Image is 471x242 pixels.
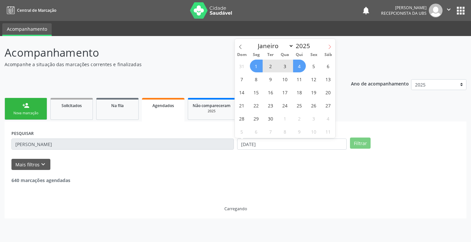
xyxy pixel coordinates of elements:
[264,86,277,99] span: Setembro 16, 2025
[250,99,263,112] span: Setembro 22, 2025
[322,99,335,112] span: Setembro 27, 2025
[381,10,427,16] span: Recepcionista da UBS
[152,103,174,108] span: Agendados
[17,8,56,13] span: Central de Marcação
[224,206,247,212] div: Carregando
[249,53,263,57] span: Seg
[235,112,248,125] span: Setembro 28, 2025
[278,53,292,57] span: Qua
[443,4,455,17] button: 
[250,86,263,99] span: Setembro 15, 2025
[292,53,306,57] span: Qui
[293,86,306,99] span: Setembro 18, 2025
[293,99,306,112] span: Setembro 25, 2025
[235,73,248,85] span: Setembro 7, 2025
[193,109,231,114] div: 2025
[11,139,234,150] input: Nome, CNS
[235,60,248,72] span: Agosto 31, 2025
[11,128,34,139] label: PESQUISAR
[307,86,320,99] span: Setembro 19, 2025
[2,23,52,36] a: Acompanhamento
[61,103,82,108] span: Solicitados
[9,111,42,116] div: Nova marcação
[445,6,452,13] i: 
[307,60,320,72] span: Setembro 5, 2025
[350,138,371,149] button: Filtrar
[293,73,306,85] span: Setembro 11, 2025
[264,112,277,125] span: Setembro 30, 2025
[250,125,263,138] span: Outubro 6, 2025
[322,73,335,85] span: Setembro 13, 2025
[307,125,320,138] span: Outubro 10, 2025
[5,45,328,61] p: Acompanhamento
[279,86,291,99] span: Setembro 17, 2025
[279,112,291,125] span: Outubro 1, 2025
[381,5,427,10] div: [PERSON_NAME]
[264,73,277,85] span: Setembro 9, 2025
[250,73,263,85] span: Setembro 8, 2025
[307,73,320,85] span: Setembro 12, 2025
[306,53,321,57] span: Sex
[263,53,278,57] span: Ter
[264,125,277,138] span: Outubro 7, 2025
[40,161,47,168] i: keyboard_arrow_down
[307,99,320,112] span: Setembro 26, 2025
[193,103,231,108] span: Não compareceram
[322,125,335,138] span: Outubro 11, 2025
[351,79,409,87] p: Ano de acompanhamento
[111,103,124,108] span: Na fila
[293,60,306,72] span: Setembro 4, 2025
[321,53,335,57] span: Sáb
[11,177,70,183] strong: 640 marcações agendadas
[455,5,466,16] button: apps
[264,99,277,112] span: Setembro 23, 2025
[235,99,248,112] span: Setembro 21, 2025
[250,112,263,125] span: Setembro 29, 2025
[235,86,248,99] span: Setembro 14, 2025
[294,42,315,50] input: Year
[429,4,443,17] img: img
[237,139,347,150] input: Selecione um intervalo
[11,159,50,170] button: Mais filtroskeyboard_arrow_down
[361,6,371,15] button: notifications
[250,60,263,72] span: Setembro 1, 2025
[307,112,320,125] span: Outubro 3, 2025
[255,41,294,50] select: Month
[322,86,335,99] span: Setembro 20, 2025
[264,60,277,72] span: Setembro 2, 2025
[322,60,335,72] span: Setembro 6, 2025
[322,112,335,125] span: Outubro 4, 2025
[279,60,291,72] span: Setembro 3, 2025
[5,61,328,68] p: Acompanhe a situação das marcações correntes e finalizadas
[235,125,248,138] span: Outubro 5, 2025
[235,53,249,57] span: Dom
[279,73,291,85] span: Setembro 10, 2025
[293,112,306,125] span: Outubro 2, 2025
[5,5,56,16] a: Central de Marcação
[22,102,29,109] div: person_add
[279,125,291,138] span: Outubro 8, 2025
[293,125,306,138] span: Outubro 9, 2025
[279,99,291,112] span: Setembro 24, 2025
